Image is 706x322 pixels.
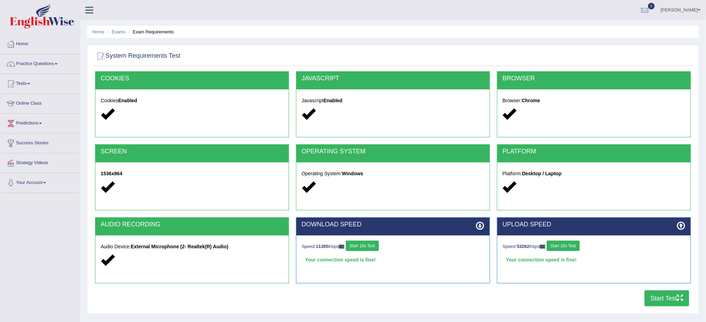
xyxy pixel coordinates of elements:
button: Start Test [645,290,689,306]
strong: 53262 [517,244,529,249]
h2: COOKIES [101,75,284,82]
div: Speed: Kbps [302,241,484,253]
strong: Chrome [522,98,540,103]
h2: UPLOAD SPEED [503,221,685,228]
h2: AUDIO RECORDING [101,221,284,228]
a: Tests [0,74,80,91]
div: Speed: Kbps [503,241,685,253]
div: Your connection speed is fine! [302,255,484,265]
a: Predictions [0,114,80,131]
h2: PLATFORM [503,148,685,155]
h5: Operating System: [302,171,484,176]
div: Your connection speed is fine! [503,255,685,265]
span: 3 [648,3,655,9]
li: Exam Requirements [127,29,174,35]
a: Exams [112,29,126,34]
strong: 1536x864 [101,171,122,176]
a: Online Class [0,94,80,111]
button: Start 10s Test [547,241,580,251]
h2: JAVASCRIPT [302,75,484,82]
a: Home [0,34,80,52]
strong: Enabled [118,98,137,103]
img: ajax-loader-fb-connection.gif [339,245,344,249]
a: Success Stories [0,134,80,151]
h5: Javascript [302,98,484,103]
strong: External Microphone (2- Realtek(R) Audio) [131,244,228,249]
h5: Audio Device: [101,244,284,249]
h2: OPERATING SYSTEM [302,148,484,155]
a: Your Account [0,173,80,191]
a: Strategy Videos [0,153,80,171]
button: Start 10s Test [346,241,379,251]
strong: Desktop / Laptop [522,171,562,176]
h2: BROWSER [503,75,685,82]
h5: Platform: [503,171,685,176]
a: Practice Questions [0,54,80,72]
strong: 11305 [316,244,328,249]
h2: DOWNLOAD SPEED [302,221,484,228]
h5: Cookies [101,98,284,103]
h2: System Requirements Test [95,51,180,61]
h5: Browser: [503,98,685,103]
strong: Enabled [324,98,342,103]
img: ajax-loader-fb-connection.gif [540,245,545,249]
strong: Windows [342,171,363,176]
h2: SCREEN [101,148,284,155]
a: Home [92,29,104,34]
